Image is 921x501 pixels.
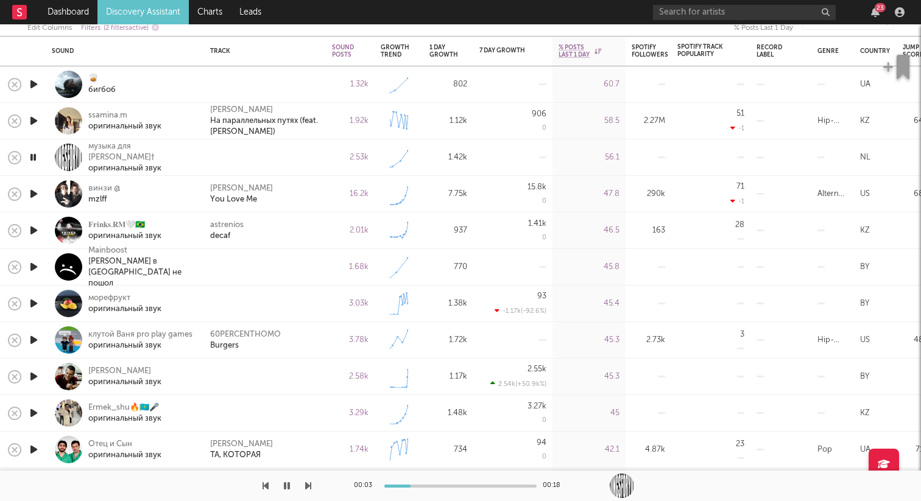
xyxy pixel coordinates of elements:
div: 🥃 [88,74,116,85]
div: клутой Ваня pro play games [88,329,192,340]
div: Spotify Track Popularity [677,43,726,58]
div: 47.8 [559,187,619,201]
div: 3.78k [332,333,369,348]
div: морефрукт [88,293,161,304]
div: Growth Trend [381,44,411,58]
a: морефрукторигинальный звук [88,293,161,315]
div: 770 [429,260,467,275]
span: ( 2 filters active) [104,25,149,32]
div: 906 [532,110,546,118]
div: 45.8 [559,260,619,275]
div: mzlff [88,194,121,205]
div: оригинальный звук [88,340,192,351]
div: оригинальный звук [88,450,161,461]
a: [PERSON_NAME] [210,439,273,450]
div: оригинальный звук [88,121,161,132]
div: 45.3 [559,370,619,384]
div: UA [860,77,870,92]
div: KZ [860,223,870,238]
div: 71 [736,183,744,191]
div: Edit Columns [27,21,72,35]
div: Spotify Followers [632,44,668,58]
div: You Love Me [210,194,257,205]
div: 1.42k [429,150,467,165]
div: -1 [730,124,744,132]
a: [PERSON_NAME] [210,183,273,194]
div: [PERSON_NAME] в [GEOGRAPHIC_DATA] не пошол [88,256,195,289]
div: 7 Day Growth [479,47,528,54]
div: 2.58k [332,370,369,384]
div: оригинальный звук [88,163,195,174]
div: Filters [81,21,159,36]
div: Ermek_shu🔥🇰🇿🎤 [88,402,161,413]
div: Country [860,47,890,55]
div: 00:03 [354,478,378,493]
div: 1.32k [332,77,369,92]
a: [PERSON_NAME]оригинальный звук [88,366,161,388]
div: 0 [542,454,546,460]
div: оригинальный звук [88,413,161,424]
input: Search for artists [653,5,836,20]
div: 1.12k [429,114,467,128]
div: Sound [52,47,192,55]
div: Burgers [210,340,239,351]
a: decaf [210,231,230,242]
div: 1.68k [332,260,369,275]
div: 45.3 [559,333,619,348]
div: 3.03k [332,296,369,311]
div: UA [860,443,870,457]
div: US [860,333,870,348]
a: музыка для [PERSON_NAME]†оригинальный звук [88,141,195,174]
div: 45.4 [559,296,619,311]
div: [PERSON_NAME] [88,366,161,377]
div: -1 [730,197,744,205]
div: Sound Posts [332,44,354,58]
div: Record Label [757,44,787,58]
div: 3 [740,331,744,338]
div: KZ [860,114,870,128]
div: 16.2k [332,187,369,201]
div: 93 [537,292,546,300]
div: NL [860,150,870,165]
a: 60PERCENTHOMO [210,329,281,340]
div: 1.92k [332,114,369,128]
a: ʙинɜи @mzlff [88,183,121,205]
div: % Posts Last 1 Day [734,21,793,35]
div: 15.8k [528,183,546,191]
div: Hip-Hop/Rap [817,114,848,128]
div: 2.55k [528,365,546,373]
div: 2.73k [632,333,665,348]
a: На параллельных путях (feat. [PERSON_NAME]) [210,116,320,138]
div: 163 [632,223,665,238]
div: 1.48k [429,406,467,421]
div: 734 [429,443,467,457]
div: оригинальный звук [88,304,161,315]
a: ssamina.mоригинальный звук [88,110,161,132]
div: 937 [429,223,467,238]
div: 46.5 [559,223,619,238]
div: оригинальный звук [88,231,161,242]
div: 94 [537,439,546,447]
div: BY [860,370,869,384]
div: 0 [542,234,546,241]
a: ТА, КОТОРАЯ [210,450,261,461]
button: 23 [871,7,880,17]
a: Ermek_shu🔥🇰🇿🎤оригинальный звук [88,402,161,424]
div: 1 Day Growth [429,44,458,58]
a: 🥃бигбоб [88,74,116,96]
div: Track [210,47,314,55]
div: 802 [429,77,467,92]
div: 1.74k [332,443,369,457]
span: % Posts Last 1 Day [559,44,591,58]
div: Hip-Hop/Rap [817,333,848,348]
div: 7.75k [429,187,467,201]
div: 𝐅𝐫𝐢𝐧𝐤𝐬.𝐑𝐌🤍🇧🇷 [88,220,161,231]
a: [PERSON_NAME] [210,105,273,116]
div: 23 [875,3,886,12]
div: 3.29k [332,406,369,421]
div: 0 [542,125,546,131]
